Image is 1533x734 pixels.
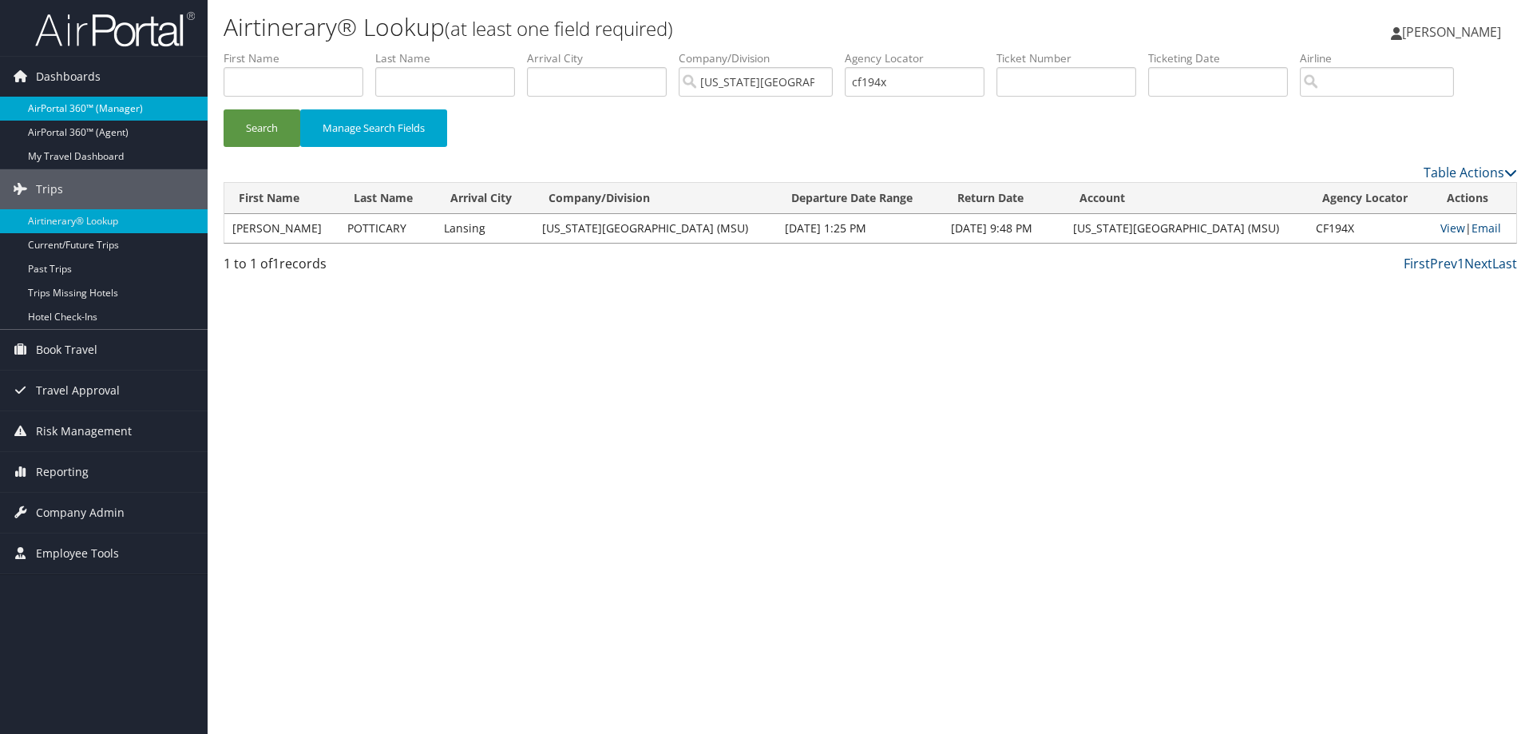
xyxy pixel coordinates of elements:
a: Prev [1430,255,1457,272]
button: Search [224,109,300,147]
span: 1 [272,255,279,272]
img: airportal-logo.png [35,10,195,48]
span: Book Travel [36,330,97,370]
div: 1 to 1 of records [224,254,529,281]
a: Last [1492,255,1517,272]
td: [PERSON_NAME] [224,214,339,243]
label: Agency Locator [845,50,996,66]
label: Ticketing Date [1148,50,1300,66]
td: CF194X [1308,214,1432,243]
span: Employee Tools [36,534,119,573]
label: Arrival City [527,50,679,66]
span: Risk Management [36,411,132,451]
th: Agency Locator: activate to sort column ascending [1308,183,1432,214]
label: Ticket Number [996,50,1148,66]
a: 1 [1457,255,1464,272]
span: Dashboards [36,57,101,97]
td: Lansing [436,214,535,243]
label: Last Name [375,50,527,66]
th: Arrival City: activate to sort column ascending [436,183,535,214]
button: Manage Search Fields [300,109,447,147]
a: Email [1472,220,1501,236]
span: Trips [36,169,63,209]
td: [US_STATE][GEOGRAPHIC_DATA] (MSU) [534,214,777,243]
a: First [1404,255,1430,272]
td: POTTICARY [339,214,435,243]
span: [PERSON_NAME] [1402,23,1501,41]
span: Travel Approval [36,371,120,411]
th: Departure Date Range: activate to sort column ascending [777,183,943,214]
a: [PERSON_NAME] [1391,8,1517,56]
label: Airline [1300,50,1466,66]
h1: Airtinerary® Lookup [224,10,1086,44]
th: Actions [1432,183,1516,214]
th: Account: activate to sort column ascending [1065,183,1308,214]
td: [DATE] 9:48 PM [943,214,1065,243]
span: Reporting [36,452,89,492]
label: First Name [224,50,375,66]
th: First Name: activate to sort column ascending [224,183,339,214]
small: (at least one field required) [445,15,673,42]
td: [US_STATE][GEOGRAPHIC_DATA] (MSU) [1065,214,1308,243]
td: [DATE] 1:25 PM [777,214,943,243]
td: | [1432,214,1516,243]
label: Company/Division [679,50,845,66]
a: Next [1464,255,1492,272]
th: Return Date: activate to sort column ascending [943,183,1065,214]
th: Last Name: activate to sort column ascending [339,183,435,214]
span: Company Admin [36,493,125,533]
a: View [1440,220,1465,236]
th: Company/Division [534,183,777,214]
a: Table Actions [1424,164,1517,181]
